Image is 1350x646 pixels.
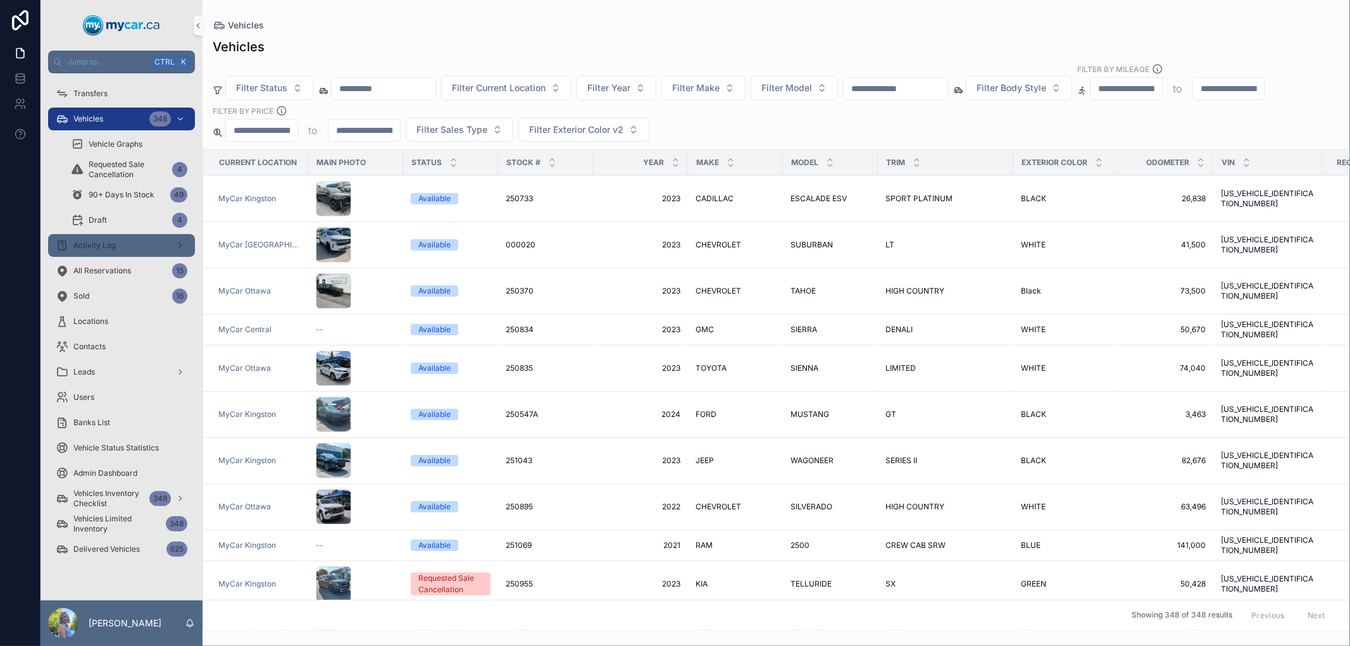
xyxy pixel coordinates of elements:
[601,194,680,204] a: 2023
[506,194,585,204] a: 250733
[236,82,287,94] span: Filter Status
[316,540,396,550] a: --
[885,409,1006,419] a: GT
[218,579,301,589] a: MyCar Kingston
[791,240,870,250] a: SUBURBAN
[577,76,656,100] button: Select Button
[411,501,491,512] a: Available
[885,363,1006,373] a: LIMITED
[885,579,896,589] span: SX
[791,579,870,589] a: TELLURIDE
[166,542,187,557] div: 625
[418,193,451,204] div: Available
[89,159,167,180] span: Requested Sale Cancellation
[316,540,323,550] span: --
[73,316,108,326] span: Locations
[506,286,585,296] a: 250370
[791,363,818,373] span: SIENNA
[1221,535,1315,556] span: [US_VEHICLE_IDENTIFICATION_NUMBER]
[218,240,301,250] a: MyCar [GEOGRAPHIC_DATA]
[48,259,195,282] a: All Reservations15
[411,363,491,374] a: Available
[791,456,834,466] span: WAGONEER
[218,194,276,204] a: MyCar Kingston
[696,540,775,550] a: RAM
[601,579,680,589] span: 2023
[1221,320,1315,340] a: [US_VEHICLE_IDENTIFICATION_NUMBER]
[73,468,137,478] span: Admin Dashboard
[696,456,714,466] span: JEEP
[696,456,775,466] a: JEEP
[1021,409,1046,419] span: BLACK
[218,502,301,512] a: MyCar Ottawa
[218,409,301,419] a: MyCar Kingston
[1221,281,1315,301] a: [US_VEHICLE_IDENTIFICATION_NUMBER]
[213,105,273,116] label: FILTER BY PRICE
[48,335,195,358] a: Contacts
[1221,404,1315,425] a: [US_VEHICLE_IDENTIFICATION_NUMBER]
[89,139,142,149] span: Vehicle Graphs
[885,325,1006,335] a: DENALI
[791,194,847,204] span: ESCALADE ESV
[1221,358,1315,378] span: [US_VEHICLE_IDENTIFICATION_NUMBER]
[885,502,944,512] span: HIGH COUNTRY
[696,194,775,204] a: CADILLAC
[418,409,451,420] div: Available
[48,437,195,459] a: Vehicle Status Statistics
[1126,540,1206,550] a: 141,000
[218,540,301,550] a: MyCar Kingston
[601,502,680,512] span: 2022
[1173,81,1182,96] p: to
[791,579,832,589] span: TELLURIDE
[885,194,953,204] span: SPORT PLATINUM
[48,310,195,333] a: Locations
[1126,240,1206,250] a: 41,500
[1221,574,1315,594] a: [US_VEHICLE_IDENTIFICATION_NUMBER]
[218,540,276,550] a: MyCar Kingston
[68,57,148,67] span: Jump to...
[696,363,775,373] a: TOYOTA
[1021,409,1111,419] a: BLACK
[73,488,144,509] span: Vehicles Inventory Checklist
[172,263,187,278] div: 15
[1021,240,1046,250] span: WHITE
[885,363,916,373] span: LIMITED
[73,514,161,534] span: Vehicles Limited Inventory
[172,162,187,177] div: 4
[406,118,513,142] button: Select Button
[791,363,870,373] a: SIENNA
[1126,456,1206,466] span: 82,676
[316,325,396,335] a: --
[1221,450,1315,471] span: [US_VEHICLE_IDENTIFICATION_NUMBER]
[601,325,680,335] a: 2023
[1126,363,1206,373] span: 74,040
[73,392,94,402] span: Users
[416,123,487,136] span: Filter Sales Type
[696,579,708,589] span: KIA
[506,240,535,250] span: 000020
[166,516,187,531] div: 348
[218,325,301,335] a: MyCar Central
[506,502,533,512] span: 250895
[506,363,585,373] a: 250835
[48,538,195,561] a: Delivered Vehicles625
[696,579,775,589] a: KIA
[885,579,1006,589] a: SX
[1126,286,1206,296] a: 73,500
[218,502,271,512] span: MyCar Ottawa
[1126,579,1206,589] span: 50,428
[791,194,870,204] a: ESCALADE ESV
[1021,325,1046,335] span: WHITE
[1221,497,1315,517] span: [US_VEHICLE_IDENTIFICATION_NUMBER]
[316,158,366,168] span: Main Photo
[452,82,546,94] span: Filter Current Location
[441,76,572,100] button: Select Button
[73,291,89,301] span: Sold
[73,266,131,276] span: All Reservations
[885,456,917,466] span: SERIES II
[885,409,896,419] span: GT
